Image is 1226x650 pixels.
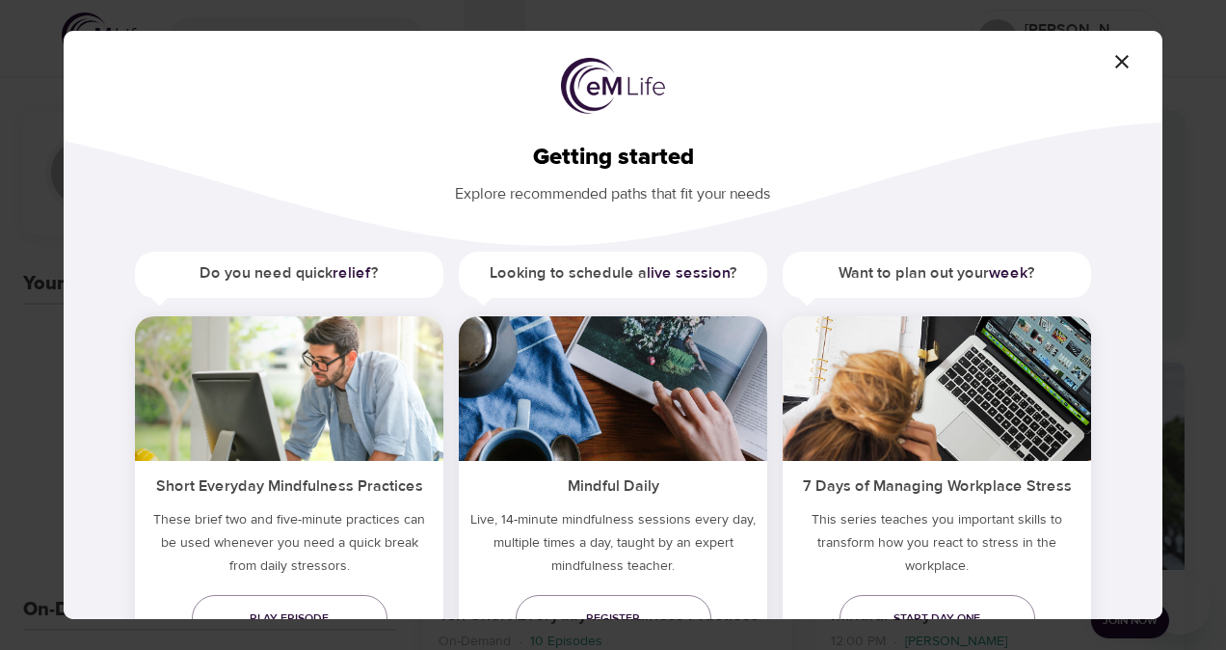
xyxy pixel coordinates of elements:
[192,595,387,641] a: Play episode
[561,58,665,114] img: logo
[207,609,372,629] span: Play episode
[135,252,443,295] h5: Do you need quick ?
[531,609,696,629] span: Register
[783,316,1091,461] img: ims
[459,252,767,295] h5: Looking to schedule a ?
[94,144,1132,172] h2: Getting started
[135,461,443,508] h5: Short Everyday Mindfulness Practices
[135,316,443,461] img: ims
[783,508,1091,585] p: This series teaches you important skills to transform how you react to stress in the workplace.
[459,508,767,585] p: Live, 14-minute mindfulness sessions every day, multiple times a day, taught by an expert mindful...
[516,595,711,641] a: Register
[459,316,767,461] img: ims
[647,263,730,283] a: live session
[333,263,371,283] a: relief
[840,595,1035,641] a: Start day one
[459,461,767,508] h5: Mindful Daily
[989,263,1027,283] a: week
[783,461,1091,508] h5: 7 Days of Managing Workplace Stress
[135,508,443,585] h5: These brief two and five-minute practices can be used whenever you need a quick break from daily ...
[855,609,1020,629] span: Start day one
[94,172,1132,205] p: Explore recommended paths that fit your needs
[783,252,1091,295] h5: Want to plan out your ?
